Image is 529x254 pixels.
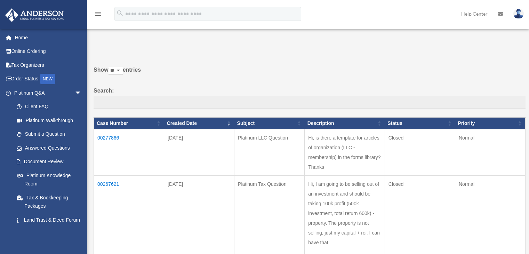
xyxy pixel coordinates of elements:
[164,117,234,129] th: Created Date: activate to sort column ascending
[164,129,234,175] td: [DATE]
[5,86,89,100] a: Platinum Q&Aarrow_drop_down
[5,31,92,45] a: Home
[164,175,234,251] td: [DATE]
[75,86,89,100] span: arrow_drop_down
[234,117,305,129] th: Subject: activate to sort column ascending
[5,58,92,72] a: Tax Organizers
[10,191,89,213] a: Tax & Bookkeeping Packages
[234,129,305,175] td: Platinum LLC Question
[94,86,526,109] label: Search:
[234,175,305,251] td: Platinum Tax Question
[305,129,385,175] td: Hi, is there a template for articles of organization (LLC - membership) in the forms library? Thanks
[10,141,85,155] a: Answered Questions
[94,96,526,109] input: Search:
[455,129,525,175] td: Normal
[10,227,89,241] a: Portal Feedback
[455,117,525,129] th: Priority: activate to sort column ascending
[305,175,385,251] td: Hi, I am going to be selling out of an investment and should be taking 100k profit (500k investme...
[10,113,89,127] a: Platinum Walkthrough
[305,117,385,129] th: Description: activate to sort column ascending
[385,117,455,129] th: Status: activate to sort column ascending
[94,117,164,129] th: Case Number: activate to sort column ascending
[10,100,89,114] a: Client FAQ
[385,129,455,175] td: Closed
[94,129,164,175] td: 00277866
[10,213,89,227] a: Land Trust & Deed Forum
[94,12,102,18] a: menu
[385,175,455,251] td: Closed
[10,127,89,141] a: Submit a Question
[40,74,55,84] div: NEW
[455,175,525,251] td: Normal
[5,72,92,86] a: Order StatusNEW
[94,175,164,251] td: 00267621
[94,65,526,82] label: Show entries
[5,45,92,58] a: Online Ordering
[10,168,89,191] a: Platinum Knowledge Room
[94,10,102,18] i: menu
[10,155,89,169] a: Document Review
[109,67,123,75] select: Showentries
[116,9,124,17] i: search
[3,8,66,22] img: Anderson Advisors Platinum Portal
[513,9,524,19] img: User Pic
